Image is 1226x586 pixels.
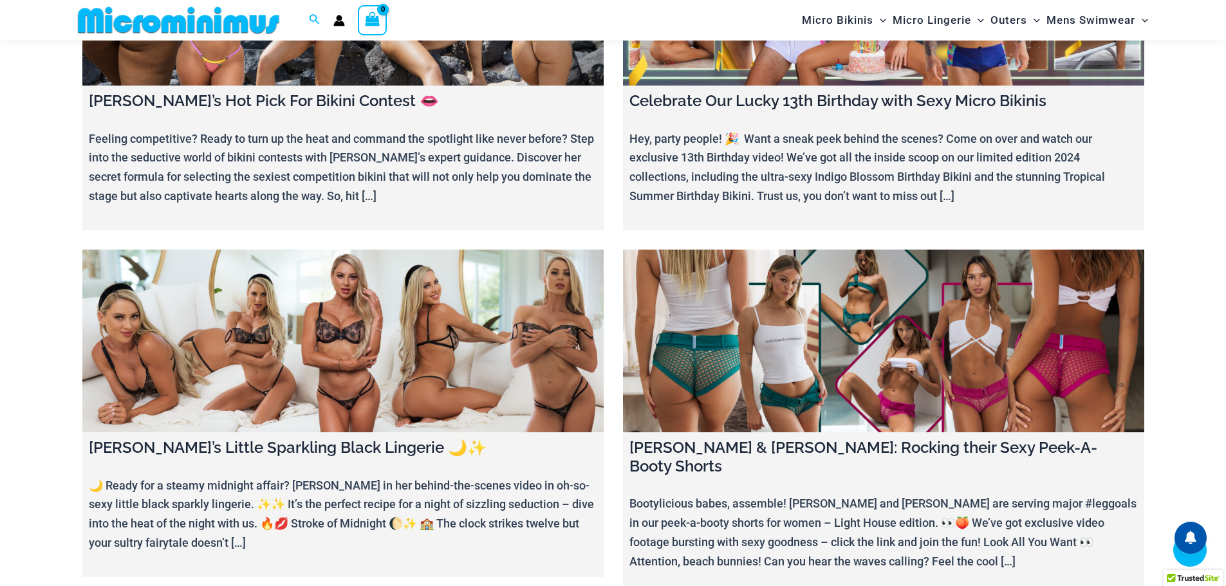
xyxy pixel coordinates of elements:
[799,4,889,37] a: Micro BikinisMenu ToggleMenu Toggle
[802,4,873,37] span: Micro Bikinis
[89,129,597,206] p: Feeling competitive? Ready to turn up the heat and command the spotlight like never before? Step ...
[629,439,1138,476] h4: [PERSON_NAME] & [PERSON_NAME]: Rocking their Sexy Peek-A-Booty Shorts
[309,12,320,28] a: Search icon link
[333,15,345,26] a: Account icon link
[623,250,1144,432] a: Melissa & Lauren: Rocking their Sexy Peek-A-Booty Shorts
[1046,4,1135,37] span: Mens Swimwear
[1043,4,1151,37] a: Mens SwimwearMenu ToggleMenu Toggle
[971,4,984,37] span: Menu Toggle
[797,2,1154,39] nav: Site Navigation
[1027,4,1040,37] span: Menu Toggle
[1135,4,1148,37] span: Menu Toggle
[629,129,1138,206] p: Hey, party people! 🎉 Want a sneak peek behind the scenes? Come on over and watch our exclusive 13...
[82,250,604,432] a: Ilana’s Little Sparkling Black Lingerie 🌙✨
[89,476,597,553] p: 🌙 Ready for a steamy midnight affair? [PERSON_NAME] in her behind-the-scenes video in oh-so-sexy ...
[873,4,886,37] span: Menu Toggle
[89,92,597,111] h4: [PERSON_NAME]’s Hot Pick For Bikini Contest 👄
[893,4,971,37] span: Micro Lingerie
[889,4,987,37] a: Micro LingerieMenu ToggleMenu Toggle
[990,4,1027,37] span: Outers
[358,5,387,35] a: View Shopping Cart, empty
[629,92,1138,111] h4: Celebrate Our Lucky 13th Birthday with Sexy Micro Bikinis
[73,6,284,35] img: MM SHOP LOGO FLAT
[629,494,1138,571] p: Bootylicious babes, assemble! [PERSON_NAME] and [PERSON_NAME] are serving major #leggoals in our ...
[987,4,1043,37] a: OutersMenu ToggleMenu Toggle
[89,439,597,457] h4: [PERSON_NAME]’s Little Sparkling Black Lingerie 🌙✨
